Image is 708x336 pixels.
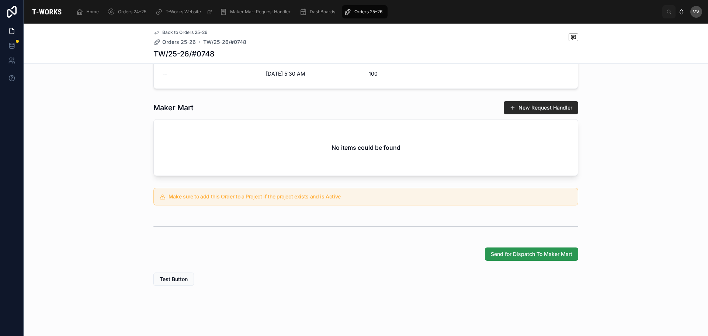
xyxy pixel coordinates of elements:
a: TW/25-26/#0748 [203,38,246,46]
button: New Request Handler [504,101,578,114]
button: Test Button [153,273,194,286]
a: Orders 25-26 [153,38,196,46]
span: T-Works Website [166,9,201,15]
span: Home [86,9,99,15]
span: Orders 25-26 [354,9,382,15]
a: DashBoards [297,5,340,18]
a: Orders 24-25 [105,5,152,18]
a: T-Works Website [153,5,216,18]
span: VV [693,9,700,15]
span: Orders 24-25 [118,9,146,15]
span: Back to Orders 25-26 [162,30,208,35]
span: 100 [369,70,466,77]
span: -- [163,70,167,77]
div: scrollable content [70,4,662,20]
a: Back to Orders 25-26 [153,30,208,35]
button: Send for Dispatch To Maker Mart [485,247,578,261]
img: App logo [29,6,64,18]
span: [DATE] 5:30 AM [266,70,363,77]
span: Test Button [160,276,188,283]
h1: TW/25-26/#0748 [153,49,215,59]
h2: No items could be found [332,143,400,152]
h5: Make sure to add this Order to a Project if the project exists and is Active [169,194,572,199]
a: Maker Mart Request Handler [218,5,296,18]
span: Orders 25-26 [162,38,196,46]
span: Maker Mart Request Handler [230,9,291,15]
span: Send for Dispatch To Maker Mart [491,250,572,258]
a: Orders 25-26 [342,5,388,18]
span: DashBoards [310,9,335,15]
h1: Maker Mart [153,103,194,113]
a: Home [74,5,104,18]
